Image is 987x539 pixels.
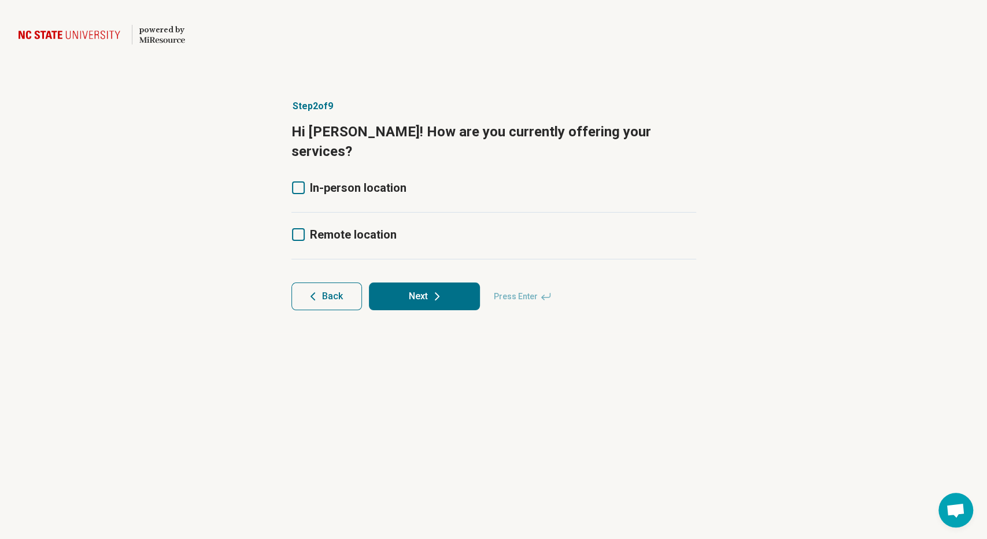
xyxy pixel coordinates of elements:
div: powered by [139,25,185,35]
img: North Carolina State University [19,21,125,49]
a: North Carolina State University powered by [19,21,185,49]
button: Back [291,282,362,310]
span: Press Enter [487,282,559,310]
button: Next [369,282,480,310]
div: Open chat [938,493,973,527]
p: Hi [PERSON_NAME]! How are you currently offering your services? [291,122,696,161]
p: Step 2 of 9 [291,99,696,113]
span: In-person location [310,181,406,195]
span: Remote location [310,228,397,241]
span: Back [322,292,343,301]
